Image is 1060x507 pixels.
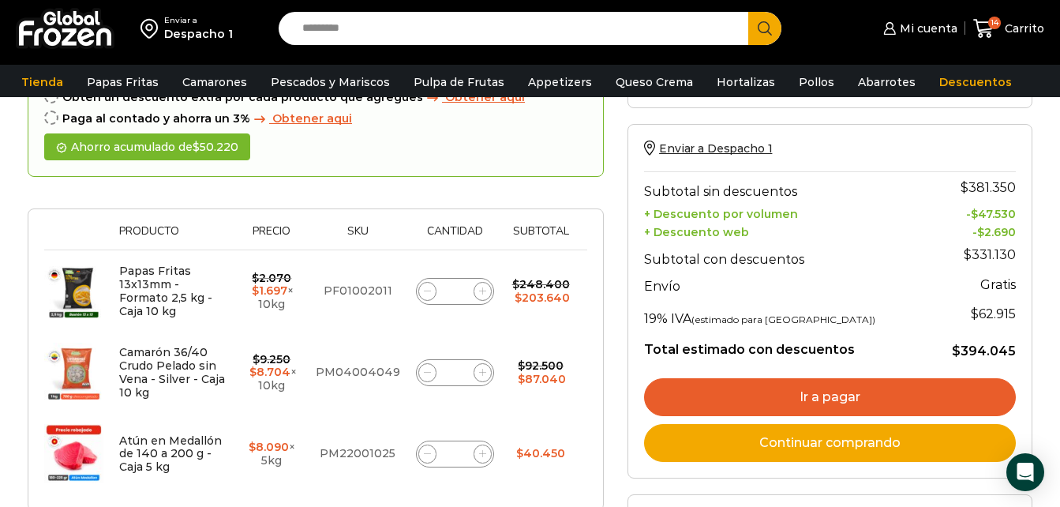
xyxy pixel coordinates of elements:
td: × 5kg [236,413,308,494]
bdi: 331.130 [964,247,1016,262]
a: Ir a pagar [644,378,1016,416]
th: Subtotal [502,225,579,250]
span: $ [515,291,522,305]
bdi: 1.697 [252,284,287,298]
span: Enviar a Despacho 1 [659,141,772,156]
div: Paga al contado y ahorra un 3% [44,112,587,126]
span: Mi cuenta [896,21,957,36]
th: + Descuento web [644,221,927,239]
bdi: 87.040 [518,372,566,386]
span: Obtener aqui [272,111,352,126]
div: Open Intercom Messenger [1006,453,1044,491]
td: - [927,203,1016,221]
a: Pulpa de Frutas [406,67,512,97]
a: Appetizers [520,67,600,97]
th: Cantidad [408,225,502,250]
input: Product quantity [444,362,466,384]
bdi: 8.090 [249,440,289,454]
a: Continuar comprando [644,424,1016,462]
span: $ [516,446,523,460]
span: $ [518,372,525,386]
th: Subtotal sin descuentos [644,171,927,203]
input: Product quantity [444,443,466,465]
div: Enviar a [164,15,233,26]
a: Hortalizas [709,67,783,97]
a: Obtener aqui [250,112,352,126]
span: $ [964,247,972,262]
bdi: 381.350 [961,180,1016,195]
div: Ahorro acumulado de [44,133,250,161]
a: Camarones [174,67,255,97]
th: Total estimado con descuentos [644,330,927,360]
span: $ [512,277,519,291]
span: 14 [988,17,1001,29]
span: $ [518,359,525,373]
a: Descuentos [931,67,1020,97]
span: 62.915 [971,306,1016,321]
bdi: 2.690 [977,225,1016,239]
a: Abarrotes [850,67,923,97]
a: Queso Crema [608,67,701,97]
a: Camarón 36/40 Crudo Pelado sin Vena - Silver - Caja 10 kg [119,345,225,399]
span: $ [193,140,200,154]
span: $ [252,271,259,285]
bdi: 2.070 [252,271,291,285]
a: Pescados y Mariscos [263,67,398,97]
button: Search button [748,12,781,45]
span: $ [253,352,260,366]
a: Mi cuenta [879,13,957,44]
bdi: 47.530 [971,207,1016,221]
bdi: 40.450 [516,446,565,460]
bdi: 9.250 [253,352,290,366]
td: - [927,221,1016,239]
span: $ [971,306,979,321]
td: × 10kg [236,250,308,332]
a: Tienda [13,67,71,97]
bdi: 92.500 [518,359,564,373]
th: Producto [111,225,236,250]
td: × 10kg [236,332,308,413]
div: Obtén un descuento extra por cada producto que agregues [44,91,587,104]
div: Despacho 1 [164,26,233,42]
span: Obtener aqui [445,90,525,104]
bdi: 394.045 [952,344,1016,359]
th: + Descuento por volumen [644,203,927,221]
small: (estimado para [GEOGRAPHIC_DATA]) [691,314,875,325]
a: Pollos [791,67,842,97]
a: Papas Fritas 13x13mm - Formato 2,5 kg - Caja 10 kg [119,264,212,317]
span: $ [252,284,259,298]
td: PF01002011 [308,250,408,332]
span: $ [249,365,257,379]
th: Sku [308,225,408,250]
bdi: 50.220 [193,140,238,154]
th: Envío [644,271,927,299]
img: address-field-icon.svg [140,15,164,42]
span: Carrito [1001,21,1044,36]
span: $ [971,207,978,221]
a: Atún en Medallón de 140 a 200 g - Caja 5 kg [119,434,222,475]
strong: Gratis [980,277,1016,292]
span: $ [952,344,961,359]
th: Precio [236,225,308,250]
span: $ [249,440,256,454]
bdi: 8.704 [249,365,290,379]
a: Obtener aqui [423,91,525,104]
td: PM22001025 [308,413,408,494]
bdi: 203.640 [515,291,570,305]
span: $ [961,180,968,195]
a: 14 Carrito [973,10,1044,47]
bdi: 248.400 [512,277,570,291]
th: 19% IVA [644,299,927,330]
a: Papas Fritas [79,67,167,97]
span: $ [977,225,984,239]
td: PM04004049 [308,332,408,413]
input: Product quantity [444,280,466,302]
a: Enviar a Despacho 1 [644,141,772,156]
th: Subtotal con descuentos [644,239,927,271]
